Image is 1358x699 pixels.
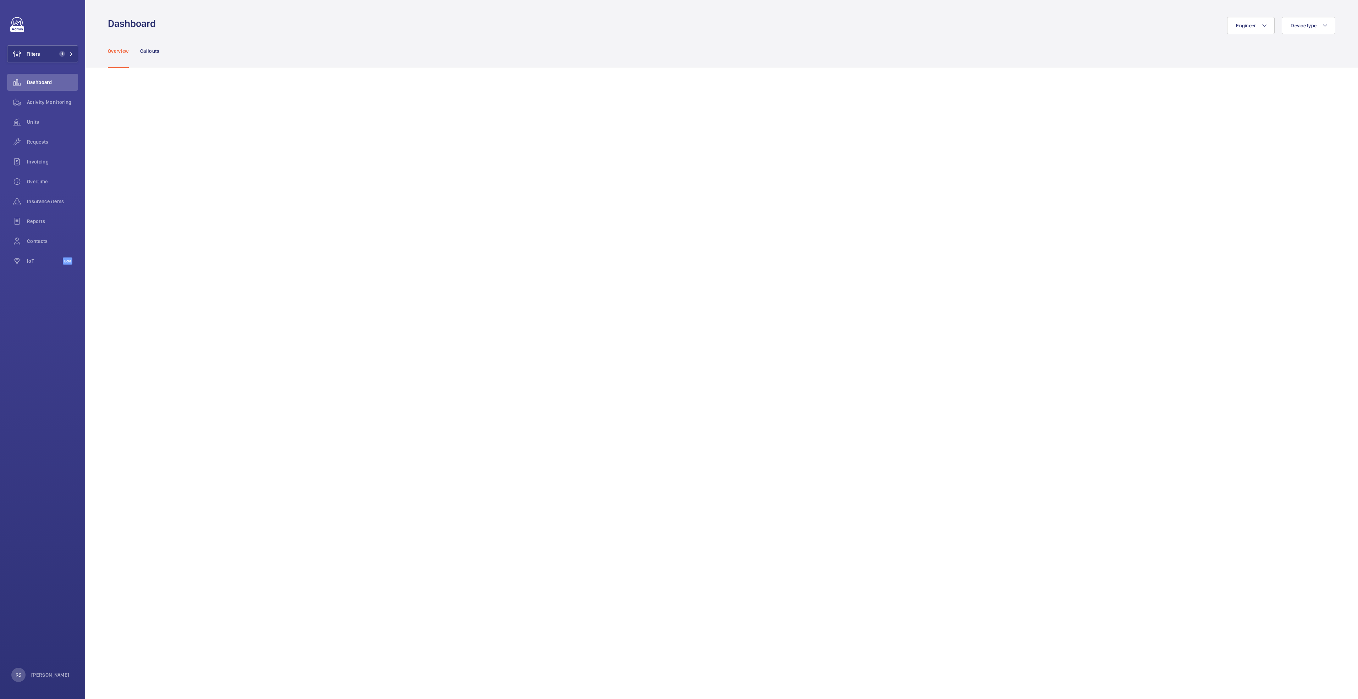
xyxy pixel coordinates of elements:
[27,99,78,106] span: Activity Monitoring
[27,218,78,225] span: Reports
[27,158,78,165] span: Invoicing
[1291,23,1316,28] span: Device type
[27,198,78,205] span: Insurance items
[27,257,63,265] span: IoT
[27,238,78,245] span: Contacts
[1282,17,1335,34] button: Device type
[27,138,78,145] span: Requests
[63,257,72,265] span: Beta
[31,671,70,678] p: [PERSON_NAME]
[7,45,78,62] button: Filters1
[108,17,160,30] h1: Dashboard
[16,671,21,678] p: RS
[140,48,160,55] p: Callouts
[1227,17,1275,34] button: Engineer
[59,51,65,57] span: 1
[1236,23,1256,28] span: Engineer
[108,48,129,55] p: Overview
[27,50,40,57] span: Filters
[27,118,78,126] span: Units
[27,178,78,185] span: Overtime
[27,79,78,86] span: Dashboard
